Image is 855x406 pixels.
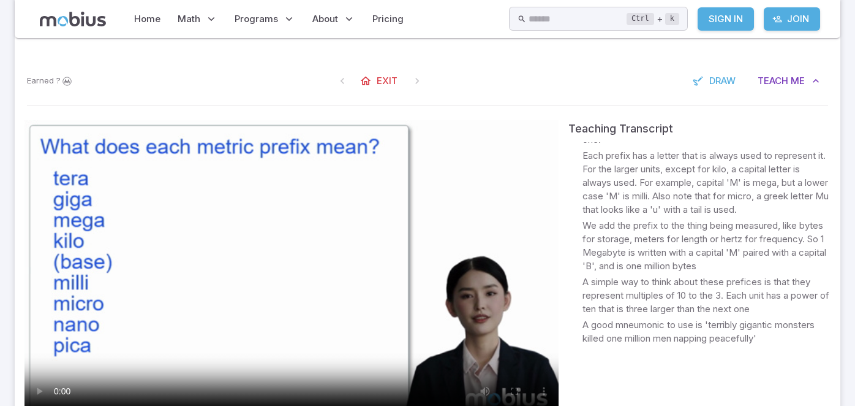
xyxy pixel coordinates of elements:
[27,75,54,87] span: Earned
[312,12,338,26] span: About
[698,7,754,31] a: Sign In
[235,12,278,26] span: Programs
[582,149,831,216] p: Each prefix has a letter that is always used to represent it. For the larger units, except for ki...
[27,75,73,87] p: Sign In to earn Mobius dollars
[758,74,788,88] span: Teach
[568,120,831,137] div: Teaching Transcript
[749,69,828,93] button: TeachMe
[665,13,679,25] kbd: k
[627,13,654,25] kbd: Ctrl
[582,318,831,345] p: A good mneumonic to use is 'terribly gigantic monsters killed one million men napping peacefully'
[582,275,831,316] p: A simple way to think about these prefices is that they represent multiples of 10 to the 3. Each ...
[406,70,428,92] span: On Latest Question
[627,12,679,26] div: +
[353,69,406,93] a: Exit
[791,74,805,88] span: Me
[178,12,200,26] span: Math
[686,69,744,93] button: Draw
[369,5,407,33] a: Pricing
[56,75,61,87] span: ?
[709,74,736,88] span: Draw
[130,5,164,33] a: Home
[331,70,353,92] span: On First Question
[582,219,831,273] p: We add the prefix to the thing being measured, like bytes for storage, meters for length or hertz...
[377,74,397,88] span: Exit
[764,7,820,31] a: Join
